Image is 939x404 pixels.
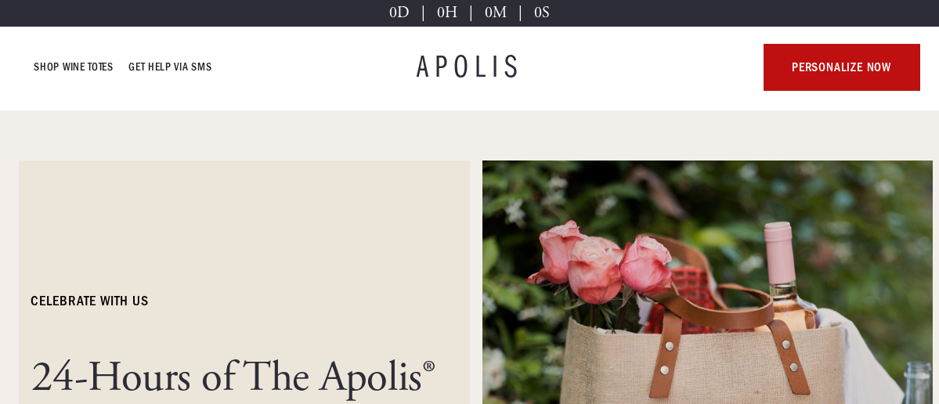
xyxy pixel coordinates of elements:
[417,52,523,83] a: APOLIS
[34,58,114,77] a: Shop Wine Totes
[129,58,212,77] a: GET HELP VIA SMS
[31,292,148,311] h6: celebrate with us
[764,44,920,91] a: personalize now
